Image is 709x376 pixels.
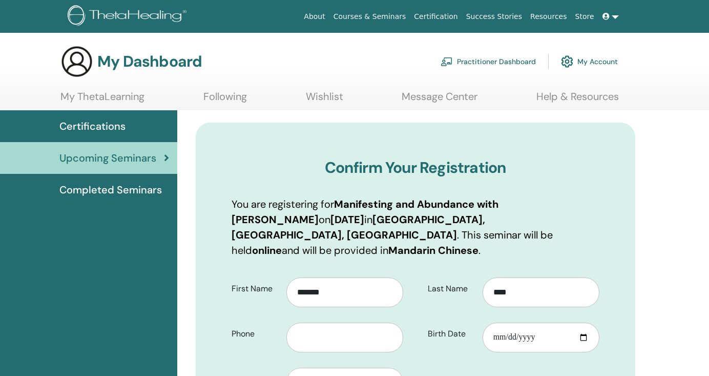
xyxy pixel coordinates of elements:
b: Manifesting and Abundance with [PERSON_NAME] [232,197,498,226]
label: Phone [224,324,286,344]
img: cog.svg [561,53,573,70]
h3: Confirm Your Registration [232,159,599,177]
b: Mandarin Chinese [388,244,478,257]
img: chalkboard-teacher.svg [441,57,453,66]
a: Following [203,90,247,110]
a: Message Center [402,90,477,110]
a: Certification [410,7,462,26]
span: Completed Seminars [59,182,162,197]
a: Success Stories [462,7,526,26]
a: Wishlist [306,90,343,110]
span: Upcoming Seminars [59,150,156,166]
a: Resources [526,7,571,26]
img: logo.png [68,5,190,28]
label: First Name [224,279,286,299]
label: Birth Date [420,324,483,344]
a: Help & Resources [536,90,619,110]
b: [DATE] [330,213,364,226]
label: Last Name [420,279,483,299]
a: My ThetaLearning [60,90,144,110]
b: online [252,244,282,257]
p: You are registering for on in . This seminar will be held and will be provided in . [232,196,599,258]
a: Courses & Seminars [329,7,410,26]
a: About [300,7,329,26]
a: My Account [561,50,618,73]
span: Certifications [59,118,126,134]
a: Practitioner Dashboard [441,50,536,73]
h3: My Dashboard [97,52,202,71]
a: Store [571,7,598,26]
img: generic-user-icon.jpg [60,45,93,78]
